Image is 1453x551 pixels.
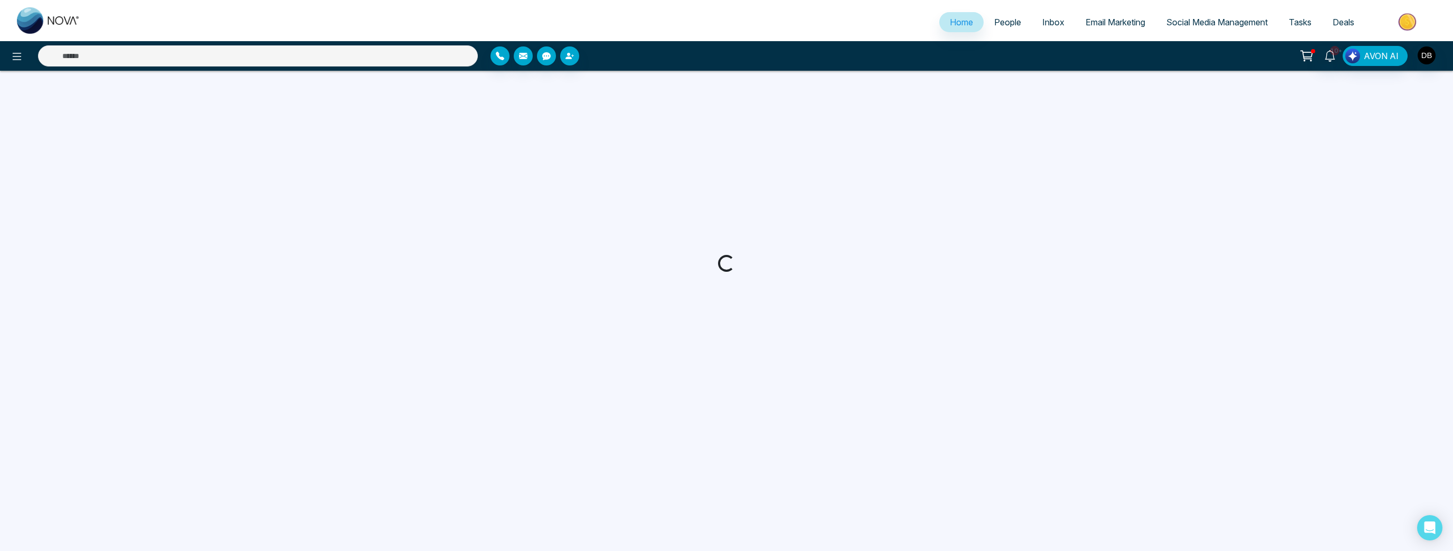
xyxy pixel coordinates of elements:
[1166,17,1268,27] span: Social Media Management
[1289,17,1312,27] span: Tasks
[1086,17,1145,27] span: Email Marketing
[1343,46,1408,66] button: AVON AI
[1075,12,1156,32] a: Email Marketing
[1330,46,1339,55] span: 10+
[1364,50,1399,62] span: AVON AI
[1418,46,1436,64] img: User Avatar
[1322,12,1365,32] a: Deals
[939,12,984,32] a: Home
[1370,10,1447,34] img: Market-place.gif
[1417,515,1442,540] div: Open Intercom Messenger
[950,17,973,27] span: Home
[984,12,1032,32] a: People
[1156,12,1278,32] a: Social Media Management
[17,7,80,34] img: Nova CRM Logo
[1317,46,1343,64] a: 10+
[1032,12,1075,32] a: Inbox
[994,17,1021,27] span: People
[1042,17,1064,27] span: Inbox
[1278,12,1322,32] a: Tasks
[1345,49,1360,63] img: Lead Flow
[1333,17,1354,27] span: Deals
